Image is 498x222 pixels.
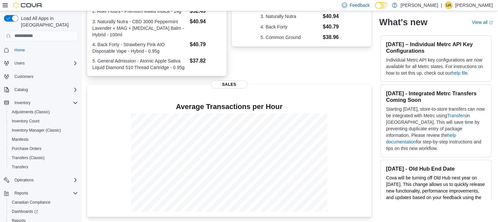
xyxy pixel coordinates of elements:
button: Reports [12,189,31,197]
button: Home [1,45,81,55]
dd: $37.82 [190,57,221,65]
span: Manifests [9,136,78,143]
span: Adjustments (Classic) [12,109,50,115]
a: Inventory Manager (Classic) [9,126,64,134]
span: Inventory Count [9,117,78,125]
span: Purchase Orders [9,145,78,153]
span: Customers [14,74,33,79]
button: Catalog [1,85,81,94]
div: Usama Alhassani [445,1,452,9]
span: Dashboards [9,208,78,215]
button: Operations [1,176,81,185]
span: Feedback [350,2,370,9]
dt: 3. Naturally Nutra - CBD 3000 Peppermint Lavender + MAG + [MEDICAL_DATA] Balm - Hybrid - 100ml [92,18,187,38]
span: Customers [12,72,78,81]
h3: [DATE] - Old Hub End Date [386,165,486,172]
span: Purchase Orders [12,146,42,151]
a: Canadian Compliance [9,198,53,206]
button: Customers [1,72,81,81]
button: Canadian Compliance [7,198,81,207]
span: Catalog [12,86,78,94]
button: Inventory [12,99,33,107]
dt: 5. Common Ground [261,34,320,41]
dd: $38.96 [323,33,343,41]
button: Users [12,59,27,67]
p: Individual Metrc API key configurations are now available for all Metrc states. For instructions ... [386,57,486,76]
button: Manifests [7,135,81,144]
button: Transfers (Classic) [7,153,81,162]
span: Inventory Manager (Classic) [12,128,61,133]
button: Purchase Orders [7,144,81,153]
button: Adjustments (Classic) [7,107,81,117]
span: Operations [14,177,34,183]
img: Cova [13,2,43,9]
span: Operations [12,176,78,184]
span: Adjustments (Classic) [9,108,78,116]
span: Reports [12,189,78,197]
span: Transfers (Classic) [9,154,78,162]
p: [PERSON_NAME] [455,1,493,9]
dd: $40.94 [190,18,221,26]
a: Manifests [9,136,31,143]
span: Inventory Manager (Classic) [9,126,78,134]
a: help documentation [386,133,456,144]
a: Adjustments (Classic) [9,108,52,116]
button: Transfers [7,162,81,172]
span: UA [446,1,452,9]
p: | [441,1,442,9]
span: Load All Apps in [GEOGRAPHIC_DATA] [18,15,78,28]
h4: Average Transactions per Hour [92,103,366,111]
h2: What's new [379,17,427,28]
span: Home [14,47,25,53]
span: Users [14,61,25,66]
dd: $52.49 [190,7,221,15]
dd: $40.79 [190,41,221,48]
dt: 5. General Admission - Atomic Apple Sativa Liquid Diamond 510 Thread Cartridge - 0.95g [92,58,187,71]
dt: 3. Naturally Nutra [261,13,320,20]
h3: [DATE] - Integrated Metrc Transfers Coming Soon [386,90,486,103]
button: Inventory Manager (Classic) [7,126,81,135]
a: Transfers [447,113,467,118]
a: Transfers [9,163,31,171]
a: View allExternal link [472,20,493,25]
span: Home [12,46,78,54]
span: Catalog [14,87,28,92]
span: Dashboards [12,209,38,214]
a: help file [452,70,468,76]
span: Users [12,59,78,67]
button: Inventory Count [7,117,81,126]
span: Inventory [14,100,30,105]
p: [PERSON_NAME] [400,1,438,9]
a: Home [12,46,28,54]
a: Purchase Orders [9,145,44,153]
dt: 2. After Hours - Premium Milled Indica - 14g [92,8,187,14]
span: Transfers [12,164,28,170]
p: Starting [DATE], store-to-store transfers can now be integrated with Metrc using in [GEOGRAPHIC_D... [386,106,486,152]
a: Dashboards [7,207,81,216]
h3: [DATE] – Individual Metrc API Key Configurations [386,41,486,54]
button: Users [1,59,81,68]
button: Reports [1,189,81,198]
span: Canadian Compliance [9,198,78,206]
span: Inventory Count [12,119,40,124]
span: Reports [14,191,28,196]
svg: External link [489,21,493,25]
a: Customers [12,73,36,81]
button: Catalog [12,86,30,94]
input: Dark Mode [375,2,389,9]
a: Inventory Count [9,117,42,125]
span: Manifests [12,137,28,142]
dt: 4. Back Forty - Strawberry Pink AIO Disposable Vape - Hybrid - 0.95g [92,41,187,54]
span: Canadian Compliance [12,200,50,205]
span: Transfers [9,163,78,171]
dd: $40.94 [323,12,343,20]
span: Sales [211,81,248,88]
dd: $40.79 [323,23,343,31]
a: Transfers (Classic) [9,154,47,162]
dt: 4. Back Forty [261,24,320,30]
button: Operations [12,176,36,184]
a: Dashboards [9,208,41,215]
span: Cova will be turning off Old Hub next year on [DATE]. This change allows us to quickly release ne... [386,175,485,213]
span: Inventory [12,99,78,107]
